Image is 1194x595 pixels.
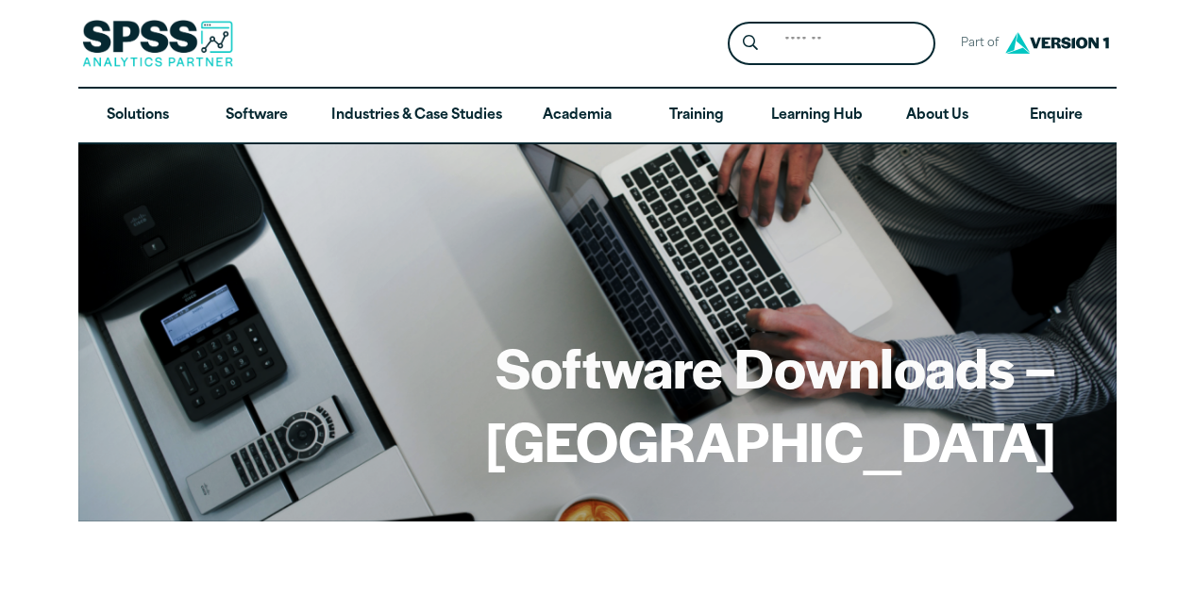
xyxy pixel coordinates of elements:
[517,89,636,143] a: Academia
[197,89,316,143] a: Software
[743,35,758,51] svg: Search magnifying glass icon
[728,22,935,66] form: Site Header Search Form
[732,26,767,61] button: Search magnifying glass icon
[878,89,997,143] a: About Us
[82,20,233,67] img: SPSS Analytics Partner
[139,330,1056,476] h1: Software Downloads – [GEOGRAPHIC_DATA]
[1001,25,1114,60] img: Version1 Logo
[78,89,197,143] a: Solutions
[756,89,878,143] a: Learning Hub
[316,89,517,143] a: Industries & Case Studies
[997,89,1116,143] a: Enquire
[636,89,755,143] a: Training
[78,89,1117,143] nav: Desktop version of site main menu
[950,30,1001,58] span: Part of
